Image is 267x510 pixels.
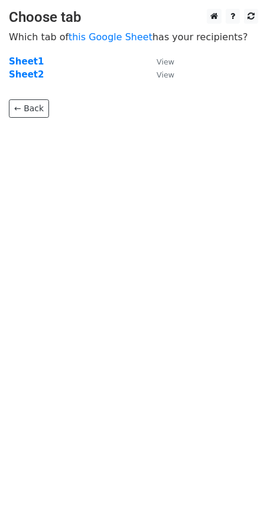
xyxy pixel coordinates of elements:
[157,57,174,66] small: View
[157,70,174,79] small: View
[145,69,174,80] a: View
[9,99,49,118] a: ← Back
[9,56,44,67] a: Sheet1
[9,69,44,80] a: Sheet2
[69,31,152,43] a: this Google Sheet
[9,31,258,43] p: Which tab of has your recipients?
[9,9,258,26] h3: Choose tab
[145,56,174,67] a: View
